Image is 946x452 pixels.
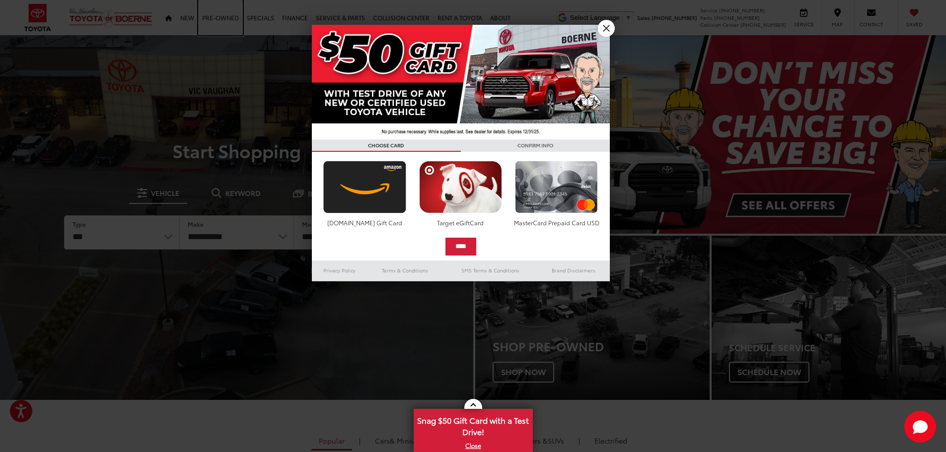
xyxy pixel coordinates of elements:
div: MasterCard Prepaid Card USD [512,218,600,227]
svg: Start Chat [904,411,936,443]
img: 42635_top_851395.jpg [312,25,610,139]
span: Snag $50 Gift Card with a Test Drive! [415,410,532,440]
h3: CHOOSE CARD [312,139,461,152]
img: mastercard.png [512,161,600,213]
div: Target eGiftCard [417,218,505,227]
div: [DOMAIN_NAME] Gift Card [321,218,409,227]
h3: CONFIRM INFO [461,139,610,152]
a: Privacy Policy [312,264,367,276]
a: Brand Disclaimers [537,264,610,276]
img: amazoncard.png [321,161,409,213]
button: Toggle Chat Window [904,411,936,443]
a: SMS Terms & Conditions [443,264,537,276]
img: targetcard.png [417,161,505,213]
a: Terms & Conditions [367,264,443,276]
